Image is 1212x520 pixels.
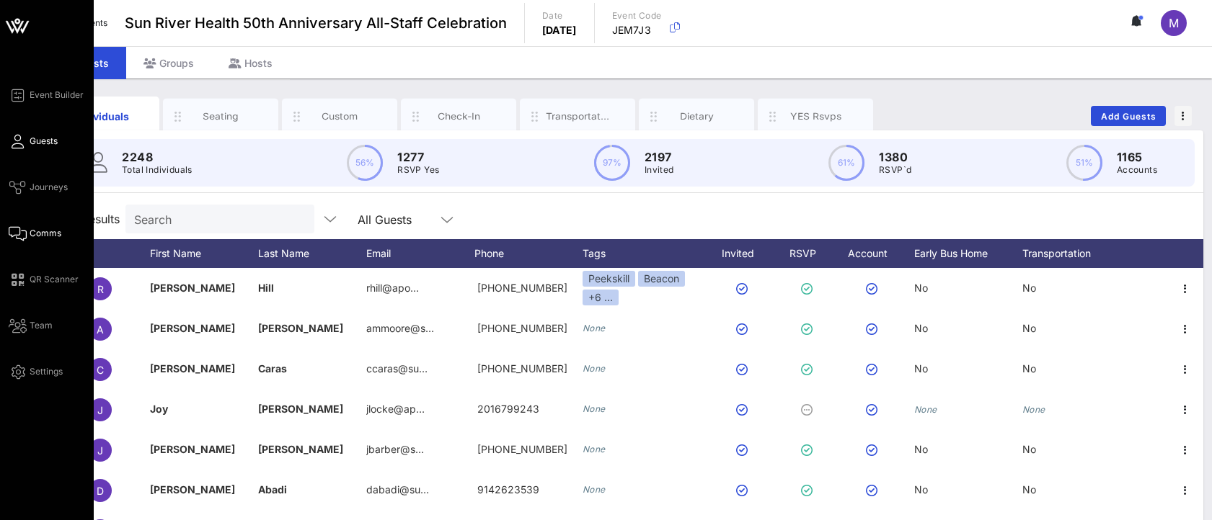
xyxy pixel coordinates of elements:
div: Tags [583,239,705,268]
span: J [97,444,103,457]
p: 1165 [1117,148,1157,166]
span: [PERSON_NAME] [258,403,343,415]
span: +19172445351 [477,282,567,294]
span: Caras [258,362,287,375]
i: None [583,444,606,454]
div: +6 ... [583,290,619,305]
i: None [583,363,606,374]
p: Total Individuals [122,163,193,177]
span: Add Guests [1100,111,1157,122]
span: Guests [30,135,58,148]
span: J [97,404,103,416]
span: +18455701917 [477,362,567,375]
p: 1277 [397,148,439,166]
a: QR Scanner [9,271,79,288]
span: [PERSON_NAME] [150,362,235,375]
div: M [1161,10,1187,36]
p: jlocke@ap… [366,389,425,429]
span: [PERSON_NAME] [150,483,235,496]
span: 2016799243 [477,403,539,415]
span: Abadi [258,483,287,496]
p: 2248 [122,148,193,166]
span: No [914,443,928,455]
i: None [1022,404,1045,415]
p: Event Code [612,9,662,23]
div: YES Rsvps [784,109,848,123]
span: Joy [150,403,168,415]
span: Settings [30,365,63,378]
span: Sun River Health 50th Anniversary All-Staff Celebration [125,12,507,34]
a: Settings [9,363,63,380]
a: Team [9,317,53,334]
p: RSVP`d [879,163,911,177]
div: Dietary [665,109,729,123]
span: QR Scanner [30,273,79,286]
span: No [914,483,928,496]
div: RSVP [784,239,835,268]
p: jbarber@s… [366,429,424,470]
i: None [914,404,937,415]
div: Transportation [546,109,610,123]
span: No [914,322,928,334]
div: Beacon [638,271,685,287]
p: ccaras@su… [366,349,428,389]
a: Event Builder [9,86,84,104]
p: Invited [645,163,674,177]
span: M [1169,16,1179,30]
div: Seating [189,109,253,123]
span: No [914,362,928,375]
span: No [1022,282,1036,294]
span: +18457629158 [477,322,567,334]
a: Comms [9,225,61,242]
span: 607-437-0421 [477,443,567,455]
p: RSVP Yes [397,163,439,177]
span: No [1022,362,1036,375]
span: C [97,364,104,376]
span: Journeys [30,181,68,194]
div: Transportation [1022,239,1131,268]
p: Accounts [1117,163,1157,177]
span: [PERSON_NAME] [150,322,235,334]
div: Custom [308,109,372,123]
p: Date [542,9,577,23]
p: 2197 [645,148,674,166]
p: rhill@apo… [366,268,419,308]
span: [PERSON_NAME] [258,322,343,334]
a: Guests [9,133,58,150]
div: Early Bus Home [914,239,1022,268]
span: [PERSON_NAME] [150,282,235,294]
span: No [1022,322,1036,334]
i: None [583,323,606,333]
span: [PERSON_NAME] [150,443,235,455]
span: [PERSON_NAME] [258,443,343,455]
p: 1380 [879,148,911,166]
i: None [583,403,606,414]
div: Last Name [258,239,366,268]
div: Email [366,239,474,268]
i: None [583,484,606,495]
button: Add Guests [1091,106,1166,126]
div: Check-In [427,109,491,123]
div: Phone [474,239,583,268]
span: Hill [258,282,274,294]
span: Comms [30,227,61,240]
p: ammoore@s… [366,308,434,349]
div: Peekskill [583,271,635,287]
a: Journeys [9,179,68,196]
span: No [1022,443,1036,455]
span: D [97,485,104,497]
div: Invited [705,239,784,268]
div: Account [835,239,914,268]
div: First Name [150,239,258,268]
div: Groups [126,47,211,79]
span: No [914,282,928,294]
span: 9142623539 [477,483,539,496]
div: Hosts [211,47,290,79]
p: dabadi@su… [366,470,429,510]
div: All Guests [358,213,412,226]
div: All Guests [349,205,464,233]
p: JEM7J3 [612,23,662,37]
span: No [1022,483,1036,496]
span: Event Builder [30,89,84,102]
span: R [97,283,104,295]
